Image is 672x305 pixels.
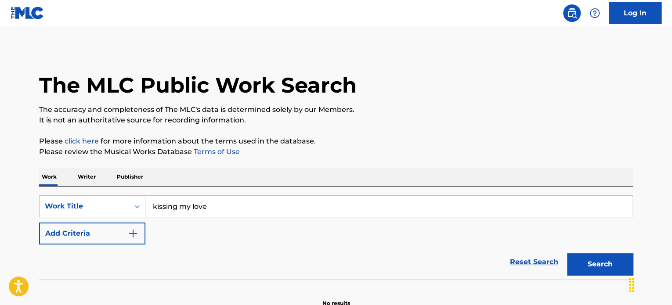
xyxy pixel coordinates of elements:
p: Please review the Musical Works Database [39,147,633,157]
img: MLC Logo [11,7,44,19]
button: Add Criteria [39,222,145,244]
p: The accuracy and completeness of The MLC's data is determined solely by our Members. [39,104,633,115]
a: Public Search [563,4,581,22]
a: Reset Search [506,252,563,272]
p: It is not an authoritative source for recording information. [39,115,633,126]
div: Drag [625,272,639,298]
a: click here [65,137,99,145]
a: Log In [609,2,661,24]
iframe: Chat Widget [628,263,672,305]
img: search [567,8,577,18]
p: Please for more information about the terms used in the database. [39,136,633,147]
p: Publisher [114,168,146,186]
a: Terms of Use [192,147,240,156]
form: Search Form [39,195,633,280]
div: Work Title [45,201,124,212]
img: help [589,8,600,18]
img: 9d2ae6d4665cec9f34b9.svg [128,228,138,239]
h1: The MLC Public Work Search [39,72,357,98]
div: Help [586,4,603,22]
p: Writer [75,168,98,186]
button: Search [567,253,633,275]
p: Work [39,168,59,186]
